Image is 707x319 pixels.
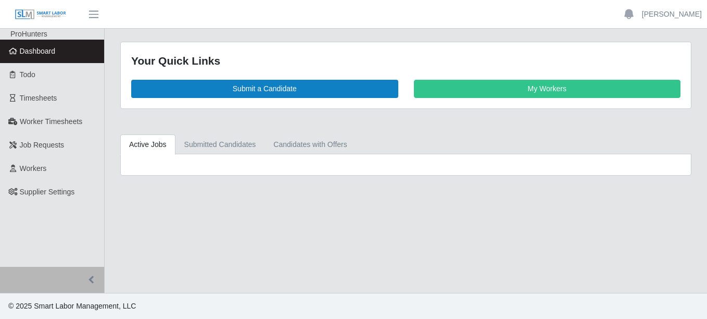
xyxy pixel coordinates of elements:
span: Timesheets [20,94,57,102]
span: Workers [20,164,47,173]
span: Dashboard [20,47,56,55]
a: [PERSON_NAME] [642,9,702,20]
a: Submit a Candidate [131,80,398,98]
span: ProHunters [10,30,47,38]
span: Worker Timesheets [20,117,82,126]
a: Submitted Candidates [175,134,265,155]
span: Supplier Settings [20,188,75,196]
div: Your Quick Links [131,53,680,69]
span: Job Requests [20,141,65,149]
span: Todo [20,70,35,79]
a: Candidates with Offers [264,134,356,155]
a: Active Jobs [120,134,175,155]
a: My Workers [414,80,681,98]
img: SLM Logo [15,9,67,20]
span: © 2025 Smart Labor Management, LLC [8,302,136,310]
